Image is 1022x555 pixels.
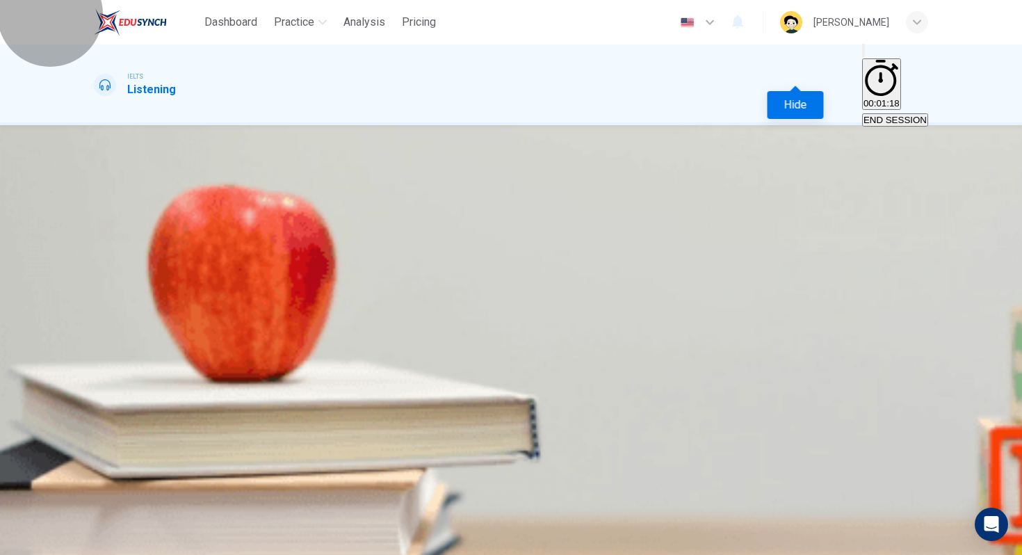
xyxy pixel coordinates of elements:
[863,98,900,108] span: 00:01:18
[94,8,167,36] img: EduSynch logo
[862,113,928,127] button: END SESSION
[768,91,824,119] div: Hide
[274,14,314,31] span: Practice
[679,17,696,28] img: en
[94,8,199,36] a: EduSynch logo
[780,11,802,33] img: Profile picture
[813,14,889,31] div: [PERSON_NAME]
[199,10,263,35] button: Dashboard
[862,42,928,58] div: Mute
[863,115,927,125] span: END SESSION
[268,10,332,35] button: Practice
[396,10,441,35] button: Pricing
[127,72,143,81] span: IELTS
[862,58,901,110] button: 00:01:18
[343,14,385,31] span: Analysis
[862,58,928,111] div: Hide
[204,14,257,31] span: Dashboard
[975,508,1008,541] div: Open Intercom Messenger
[402,14,436,31] span: Pricing
[127,81,176,98] h1: Listening
[338,10,391,35] button: Analysis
